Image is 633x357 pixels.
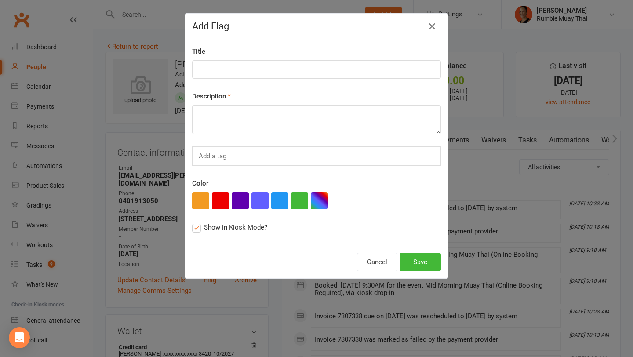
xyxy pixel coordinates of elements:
[400,253,441,271] button: Save
[204,222,267,231] span: Show in Kiosk Mode?
[357,253,397,271] button: Cancel
[192,21,441,32] h4: Add Flag
[425,19,439,33] button: Close
[192,46,205,57] label: Title
[192,178,208,189] label: Color
[192,91,231,102] label: Description
[9,327,30,348] div: Open Intercom Messenger
[198,150,229,162] input: Add a tag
